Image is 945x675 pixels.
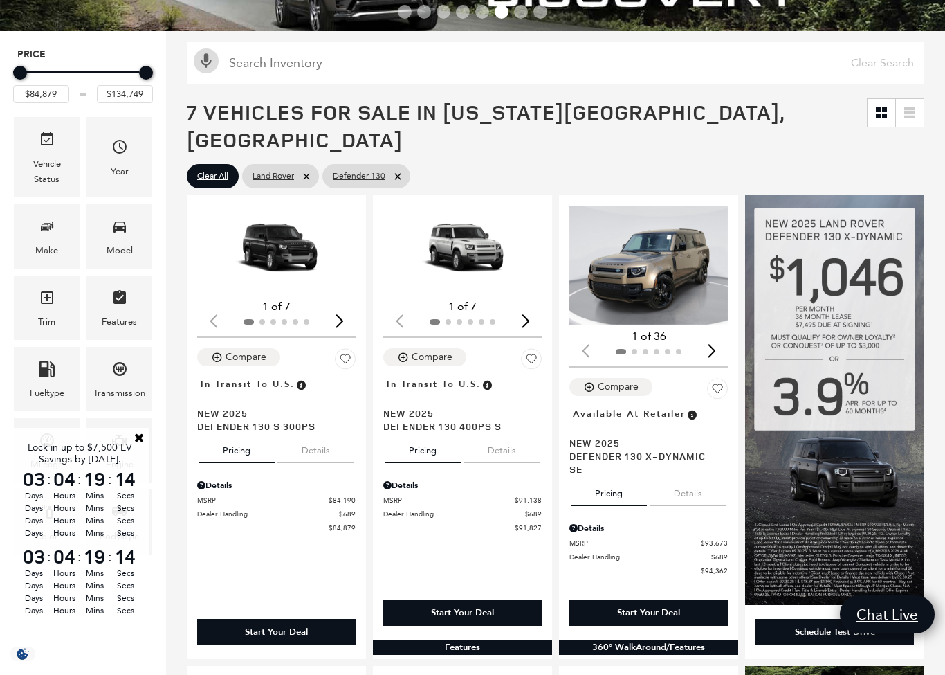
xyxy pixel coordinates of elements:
span: Chat Live [850,605,925,624]
button: Save Vehicle [335,348,356,375]
input: Search Inventory [187,42,924,84]
svg: Click to toggle on voice search [194,48,219,73]
div: 1 / 2 [383,206,542,295]
a: In Transit to U.S.New 2025Defender 130 400PS S [383,375,542,433]
span: Secs [112,592,138,604]
div: MileageMileage [14,418,80,483]
span: Secs [112,604,138,617]
div: Transmission [93,386,145,401]
div: Start Your Deal [569,600,728,626]
span: Dealer Handling [197,509,339,519]
span: : [47,469,51,489]
div: Start Your Deal [383,600,542,626]
span: Secs [112,579,138,592]
span: Vehicle [39,127,55,156]
span: 03 [21,469,47,489]
span: Go to slide 2 [417,5,431,19]
span: Hours [51,592,77,604]
span: Make [39,215,55,243]
a: Grid View [868,99,895,127]
span: Go to slide 7 [514,5,528,19]
div: ModelModel [86,204,152,269]
div: Start Your Deal [245,626,308,638]
span: Clear All [197,168,228,185]
span: Hours [51,567,77,579]
span: Trim [39,286,55,314]
a: MSRP $84,190 [197,495,356,505]
div: Start Your Deal [197,619,356,645]
span: 7 Vehicles for Sale in [US_STATE][GEOGRAPHIC_DATA], [GEOGRAPHIC_DATA] [187,98,785,154]
span: $94,362 [701,566,728,576]
span: $689 [525,509,542,519]
div: Maximum Price [139,66,153,80]
button: pricing tab [385,433,461,463]
a: $91,827 [383,523,542,533]
span: Transmission [111,357,128,386]
span: Mins [82,567,108,579]
button: pricing tab [199,433,275,463]
span: $689 [711,552,728,562]
button: Compare Vehicle [569,378,652,396]
span: Mins [82,489,108,502]
a: Available at RetailerNew 2025Defender 130 X-Dynamic SE [569,404,728,476]
div: TransmissionTransmission [86,347,152,411]
span: Days [21,579,47,592]
div: 360° WalkAround/Features [559,640,738,655]
span: Secs [112,489,138,502]
a: $94,362 [569,566,728,576]
div: 1 / 2 [569,206,728,325]
a: In Transit to U.S.New 2025Defender 130 S 300PS [197,375,356,433]
button: details tab [650,476,726,506]
div: Features [102,314,137,330]
span: Mins [82,604,108,617]
span: 14 [112,547,138,566]
span: : [108,546,112,567]
span: Days [21,502,47,514]
span: Hours [51,502,77,514]
div: YearYear [86,117,152,197]
div: Start Your Deal [617,606,680,619]
a: MSRP $91,138 [383,495,542,505]
div: Next slide [702,335,721,366]
span: Defender 130 S 300PS [197,420,345,433]
span: MSRP [197,495,329,505]
button: details tab [277,433,354,463]
span: Land Rover [253,168,294,185]
div: Pricing Details - Defender 130 S 300PS [197,479,356,492]
h5: Price [17,48,149,61]
div: Next slide [516,305,535,336]
span: Days [21,489,47,502]
div: Trim [38,314,55,330]
a: Close [133,431,145,444]
span: Mins [82,579,108,592]
div: FueltypeFueltype [14,347,80,411]
section: Click to Open Cookie Consent Modal [7,647,39,661]
button: details tab [464,433,540,463]
span: 04 [51,469,77,489]
div: Compare [598,381,639,393]
span: Vehicle has shipped from factory of origin. Estimated time of delivery to Retailer is on average ... [295,377,307,392]
div: Schedule Test Drive [795,626,875,638]
span: In Transit to U.S. [387,377,481,392]
span: Go to slide 5 [475,5,489,19]
span: Mins [82,502,108,514]
span: $84,879 [329,523,356,533]
div: Start Your Deal [431,606,494,619]
span: Fueltype [39,357,55,386]
a: Dealer Handling $689 [569,552,728,562]
span: Secs [112,514,138,527]
span: : [47,546,51,567]
span: Days [21,527,47,539]
div: Vehicle Status [24,156,69,187]
div: TrimTrim [14,276,80,340]
span: Dealer Handling [383,509,525,519]
span: Defender 130 X-Dynamic SE [569,449,717,476]
div: EngineEngine [86,418,152,483]
div: Pricing Details - Defender 130 400PS S [383,479,542,492]
span: Mins [82,514,108,527]
span: MSRP [383,495,515,505]
span: Secs [112,502,138,514]
a: Dealer Handling $689 [383,509,542,519]
img: 2025 LAND ROVER Defender 130 400PS S 1 [383,206,542,295]
span: $689 [339,509,356,519]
